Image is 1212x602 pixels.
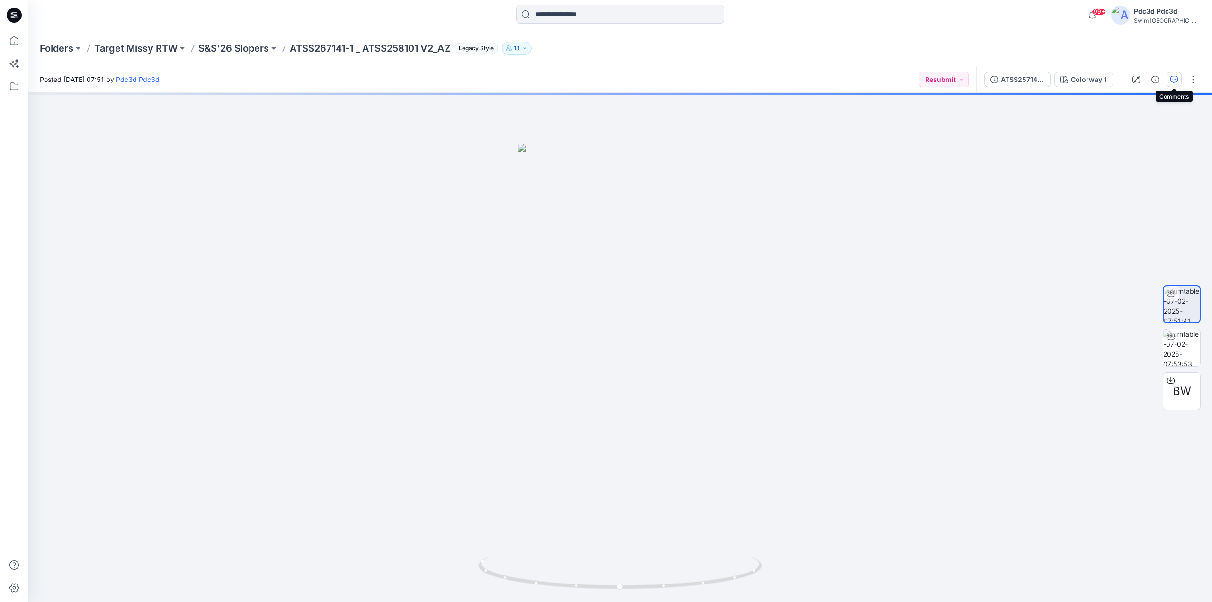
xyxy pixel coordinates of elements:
[40,42,73,55] a: Folders
[451,42,498,55] button: Legacy Style
[1111,6,1130,25] img: avatar
[1001,74,1044,85] div: ATSS257141J_ATSS258101 V2 GC EDIT06
[1163,329,1200,366] img: turntable-07-02-2025-07:53:53
[514,43,520,54] p: 18
[1054,72,1113,87] button: Colorway 1
[454,43,498,54] span: Legacy Style
[502,42,532,55] button: 18
[198,42,269,55] a: S&S'26 Slopers
[94,42,178,55] a: Target Missy RTW
[1164,286,1200,322] img: turntable-07-02-2025-07:51:41
[1134,17,1200,24] div: Swim [GEOGRAPHIC_DATA]
[1134,6,1200,17] div: Pdc3d Pdc3d
[1148,72,1163,87] button: Details
[40,74,160,84] span: Posted [DATE] 07:51 by
[1173,383,1191,400] span: BW
[1092,8,1106,16] span: 99+
[1071,74,1107,85] div: Colorway 1
[984,72,1051,87] button: ATSS257141J_ATSS258101 V2 GC EDIT06
[116,75,160,83] a: Pdc3d Pdc3d
[290,42,451,55] p: ATSS267141-1 _ ATSS258101 V2_AZ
